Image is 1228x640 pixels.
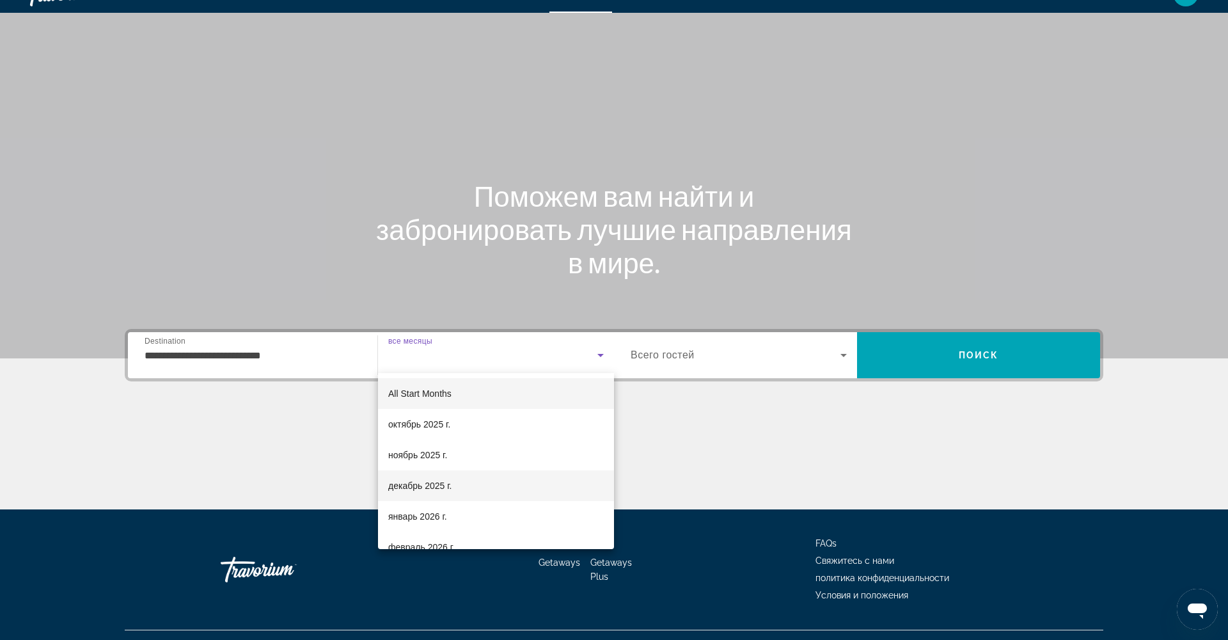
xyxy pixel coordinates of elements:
[388,478,452,493] span: декабрь 2025 г.
[1177,589,1218,630] iframe: Кнопка запуска окна обмена сообщениями
[388,540,455,555] span: февраль 2026 г.
[388,417,450,432] span: октябрь 2025 г.
[388,447,447,463] span: ноябрь 2025 г.
[388,509,447,524] span: январь 2026 г.
[388,388,452,399] span: All Start Months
